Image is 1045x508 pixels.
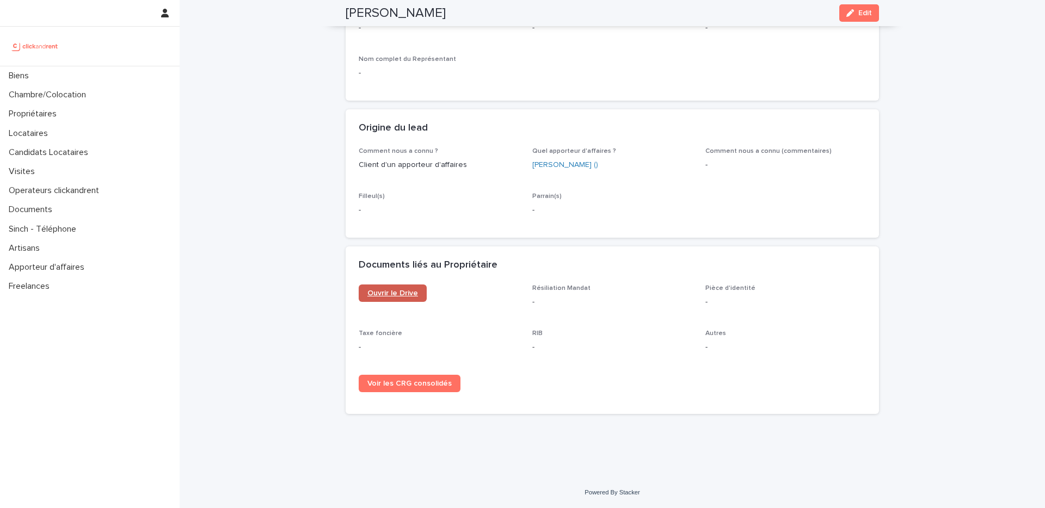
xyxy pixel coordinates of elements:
p: - [705,342,866,353]
p: - [359,22,519,34]
p: - [705,159,866,171]
span: Quel apporteur d'affaires ? [532,148,616,154]
p: Visites [4,166,44,177]
span: Parrain(s) [532,193,562,200]
a: [PERSON_NAME] () [532,159,598,171]
p: Freelances [4,281,58,292]
p: Artisans [4,243,48,253]
p: - [705,296,866,308]
p: - [532,205,693,216]
span: Nom complet du Représentant [359,56,456,63]
button: Edit [839,4,879,22]
img: UCB0brd3T0yccxBKYDjQ [9,35,62,57]
span: Ouvrir le Drive [367,289,418,297]
span: Filleul(s) [359,193,385,200]
a: Powered By Stacker [585,489,640,495]
h2: Origine du lead [359,122,428,134]
p: - [532,296,693,308]
p: - [359,67,519,79]
p: Biens [4,71,38,81]
p: - [359,342,519,353]
p: Apporteur d'affaires [4,262,93,272]
p: Client d'un apporteur d'affaires [359,159,519,171]
p: - [532,22,693,34]
a: Ouvrir le Drive [359,284,427,302]
span: Autres [705,330,726,337]
p: Propriétaires [4,109,65,119]
span: Voir les CRG consolidés [367,380,452,387]
p: Chambre/Colocation [4,90,95,100]
span: Edit [858,9,872,17]
p: Sinch - Téléphone [4,224,85,234]
a: Voir les CRG consolidés [359,375,460,392]
h2: [PERSON_NAME] [346,5,446,21]
p: Operateurs clickandrent [4,185,108,196]
span: Pièce d'identité [705,285,755,292]
p: Locataires [4,128,57,139]
p: - [705,22,866,34]
span: Comment nous a connu ? [359,148,438,154]
p: Candidats Locataires [4,147,97,158]
span: RIB [532,330,543,337]
h2: Documents liés au Propriétaire [359,259,497,271]
p: - [359,205,519,216]
span: Comment nous a connu (commentaires) [705,148,832,154]
span: Résiliation Mandat [532,285,591,292]
p: - [532,342,693,353]
p: Documents [4,205,61,215]
span: Taxe foncière [359,330,402,337]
